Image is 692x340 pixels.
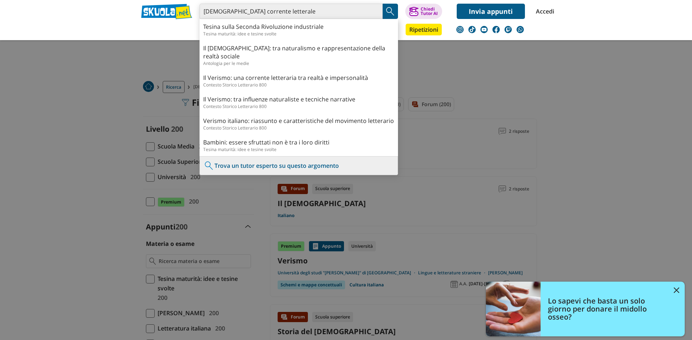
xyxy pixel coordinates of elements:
[480,26,488,33] img: youtube
[198,24,230,37] a: Appunti
[548,297,668,321] h4: Lo sapevi che basta un solo giorno per donare il midollo osseo?
[203,146,394,152] div: Tesina maturità: idee e tesine svolte
[214,162,339,170] a: Trova un tutor esperto su questo argomento
[200,4,383,19] input: Cerca appunti, riassunti o versioni
[203,103,394,109] div: Contesto Storico Letterario 800
[383,4,398,19] button: Search Button
[203,117,394,125] a: Verismo italiano: riassunto e caratteristiche del movimento letterario
[456,26,464,33] img: instagram
[385,6,396,17] img: Cerca appunti, riassunti o versioni
[674,287,679,293] img: close
[203,23,394,31] a: Tesina sulla Seconda Rivoluzione industriale
[203,60,394,66] div: Antologia per le medie
[492,26,500,33] img: facebook
[468,26,476,33] img: tiktok
[203,95,394,103] a: Il Verismo: tra influenze naturaliste e tecniche narrative
[203,44,394,60] a: Il [DEMOGRAPHIC_DATA]: tra naturalismo e rappresentazione della realtà sociale
[203,31,394,37] div: Tesina maturità: idee e tesine svolte
[406,24,442,35] a: Ripetizioni
[517,26,524,33] img: WhatsApp
[405,4,442,19] button: ChiediTutor AI
[203,138,394,146] a: Bambini: essere sfruttati non è tra i loro diritti
[504,26,512,33] img: twitch
[203,82,394,88] div: Contesto Storico Letterario 800
[486,282,685,336] a: Lo sapevi che basta un solo giorno per donare il midollo osseo?
[457,4,525,19] a: Invia appunti
[536,4,551,19] a: Accedi
[203,74,394,82] a: Il Verismo: una corrente letteraria tra realtà e impersonalità
[421,7,438,16] div: Chiedi Tutor AI
[204,160,214,171] img: Trova un tutor esperto
[203,125,394,131] div: Contesto Storico Letterario 800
